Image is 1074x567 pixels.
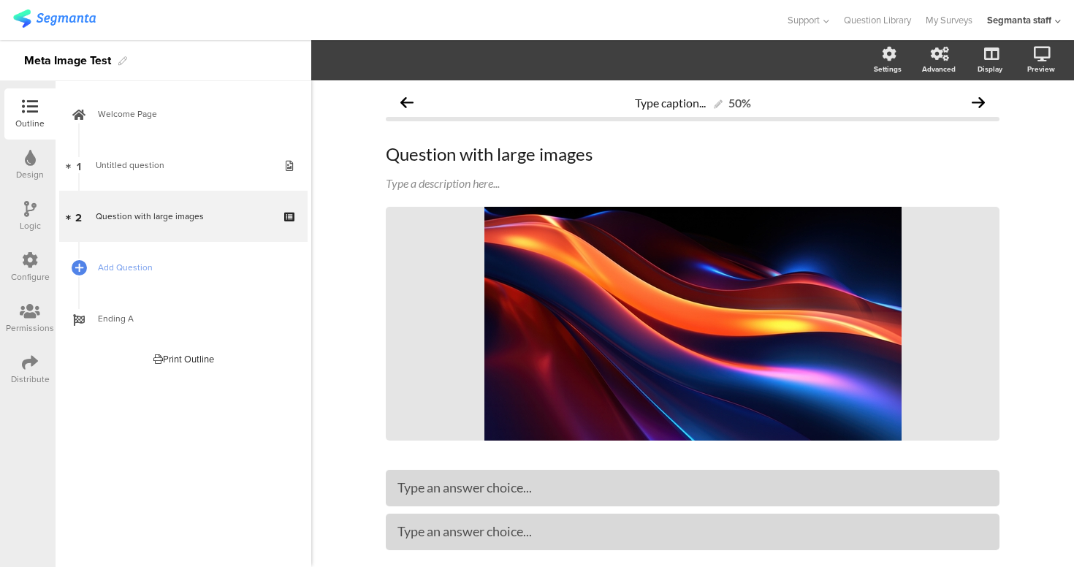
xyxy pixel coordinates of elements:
div: Advanced [922,64,956,75]
div: Preview [1027,64,1055,75]
span: Support [788,13,820,27]
a: Ending A [59,293,308,344]
span: Ending A [98,311,285,326]
div: Configure [11,270,50,283]
span: Add Question [98,260,285,275]
div: Logic [20,219,41,232]
span: Welcome Page [98,107,285,121]
span: 1 [77,157,81,173]
div: Design [16,168,44,181]
span: Type an answer choice... [397,479,532,495]
span: 2 [75,208,82,224]
div: Segmanta staff [987,13,1051,27]
div: Question with large images [96,209,270,224]
div: Print Outline [153,352,214,366]
span: Type caption... [635,96,706,110]
div: Outline [15,117,45,130]
div: Permissions [6,321,54,335]
span: Type an answer choice... [397,523,532,539]
a: Welcome Page [59,88,308,140]
div: Distribute [11,373,50,386]
a: 2 Question with large images [59,191,308,242]
span: Untitled question [96,159,164,172]
p: Question with large images [386,143,999,165]
div: 50% [728,96,751,110]
img: segmanta logo [13,9,96,28]
div: Type a description here... [386,176,999,190]
div: Meta Image Test [24,49,111,72]
a: 1 Untitled question [59,140,308,191]
div: Display [978,64,1002,75]
div: Settings [874,64,902,75]
img: Question with large images cover image [484,207,902,441]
